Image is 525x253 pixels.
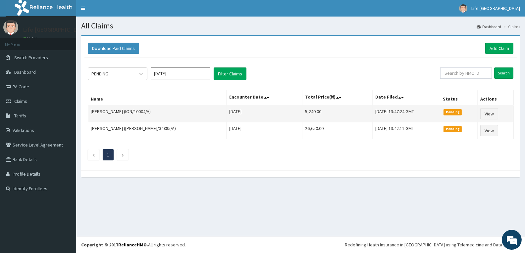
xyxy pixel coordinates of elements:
[88,90,227,105] th: Name
[227,122,302,139] td: [DATE]
[92,152,95,158] a: Previous page
[494,67,513,79] input: Search
[23,36,39,41] a: Online
[440,90,477,105] th: Status
[485,43,513,54] a: Add Claim
[14,69,36,75] span: Dashboard
[477,90,513,105] th: Actions
[440,67,492,79] input: Search by HMO ID
[88,43,139,54] button: Download Paid Claims
[88,122,227,139] td: [PERSON_NAME] ([PERSON_NAME]/34885/A)
[471,5,520,11] span: Life [GEOGRAPHIC_DATA]
[23,27,89,33] p: Life [GEOGRAPHIC_DATA]
[76,236,525,253] footer: All rights reserved.
[444,126,462,132] span: Pending
[107,152,109,158] a: Page 1 is your current page
[81,21,520,30] h1: All Claims
[372,122,440,139] td: [DATE] 13:42:11 GMT
[81,242,148,248] strong: Copyright © 2017 .
[345,241,520,248] div: Redefining Heath Insurance in [GEOGRAPHIC_DATA] using Telemedicine and Data Science!
[14,98,27,104] span: Claims
[502,24,520,29] li: Claims
[214,67,246,80] button: Filter Claims
[88,105,227,122] td: [PERSON_NAME] (ION/10004/A)
[227,90,302,105] th: Encounter Date
[372,105,440,122] td: [DATE] 13:47:24 GMT
[372,90,440,105] th: Date Filed
[118,242,147,248] a: RelianceHMO
[459,4,467,13] img: User Image
[302,122,372,139] td: 26,650.00
[227,105,302,122] td: [DATE]
[121,152,124,158] a: Next page
[14,113,26,119] span: Tariffs
[480,108,498,119] a: View
[91,70,108,77] div: PENDING
[302,90,372,105] th: Total Price(₦)
[3,20,18,35] img: User Image
[151,67,210,79] input: Select Month and Year
[477,24,501,29] a: Dashboard
[444,109,462,115] span: Pending
[14,55,48,61] span: Switch Providers
[480,125,498,136] a: View
[302,105,372,122] td: 5,240.00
